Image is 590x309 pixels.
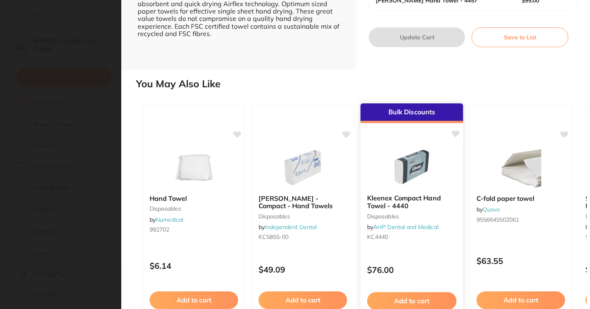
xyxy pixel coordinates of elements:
[367,223,438,231] span: by
[150,261,238,270] p: $6.14
[167,147,220,188] img: Hand Towel
[265,223,317,231] a: Independent Dental
[477,206,500,213] span: by
[385,146,438,188] img: Kleenex Compact Hand Towel - 4440
[259,213,347,220] small: disposables
[369,27,465,47] button: Update Cart
[259,195,347,210] b: Scott - Compact - Hand Towels
[472,27,568,47] button: Save to List
[150,216,183,223] span: by
[259,291,347,309] button: Add to cart
[483,206,500,213] a: Quovo
[259,265,347,274] p: $49.09
[259,234,347,240] small: KC5855-00
[276,147,329,188] img: Scott - Compact - Hand Towels
[150,205,238,212] small: disposables
[477,256,565,266] p: $63.55
[373,223,438,231] a: AHP Dental and Medical
[259,223,317,231] span: by
[136,78,587,90] h2: You May Also Like
[150,195,238,202] b: Hand Towel
[361,103,463,123] div: Bulk Discounts
[477,195,565,202] b: C-fold paper towel
[150,226,238,233] small: 992702
[156,216,183,223] a: Numedical
[150,291,238,309] button: Add to cart
[367,194,456,209] b: Kleenex Compact Hand Towel - 4440
[477,216,565,223] small: 9556645502061
[367,234,456,241] small: KC4440
[367,213,456,220] small: disposables
[494,147,547,188] img: C-fold paper towel
[367,265,456,275] p: $76.00
[477,291,565,309] button: Add to cart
